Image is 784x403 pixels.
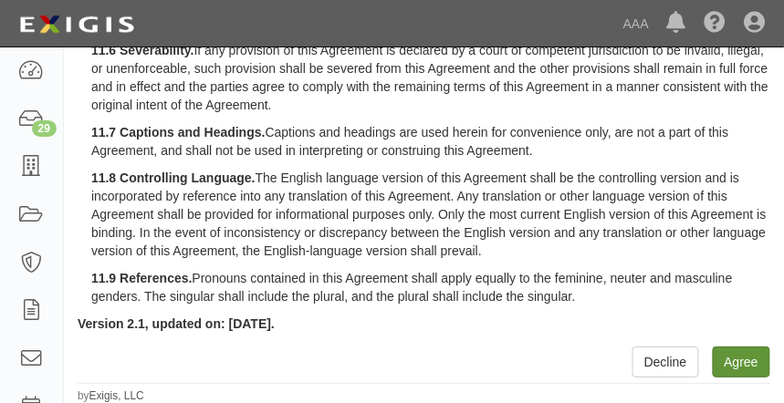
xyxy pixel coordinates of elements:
[91,170,256,185] strong: 11.8 Controlling Language.
[614,5,658,42] a: AAA
[91,269,770,305] p: Pronouns contained in this Agreement shall apply equally to the feminine, neuter and masculine ge...
[91,169,770,260] p: The English language version of this Agreement shall be the controlling version and is incorporat...
[91,125,266,139] strong: 11.7 Captions and Headings.
[78,316,275,331] strong: Version 2.1, updated on: [DATE].
[32,120,57,137] div: 29
[705,13,727,35] i: Help Center - Complianz
[632,346,699,377] button: Decline
[91,271,193,285] strong: 11.9 References.
[89,389,144,402] a: Exigis, LLC
[91,43,194,57] strong: 11.6 Severability.
[91,41,770,114] p: If any provision of this Agreement is declared by a court of competent jurisdiction to be invalid...
[91,123,770,160] p: Captions and headings are used herein for convenience only, are not a part of this Agreement, and...
[713,346,770,377] button: Agree
[14,8,140,41] img: logo-5460c22ac91f19d4615b14bd174203de0afe785f0fc80cf4dbbc73dc1793850b.png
